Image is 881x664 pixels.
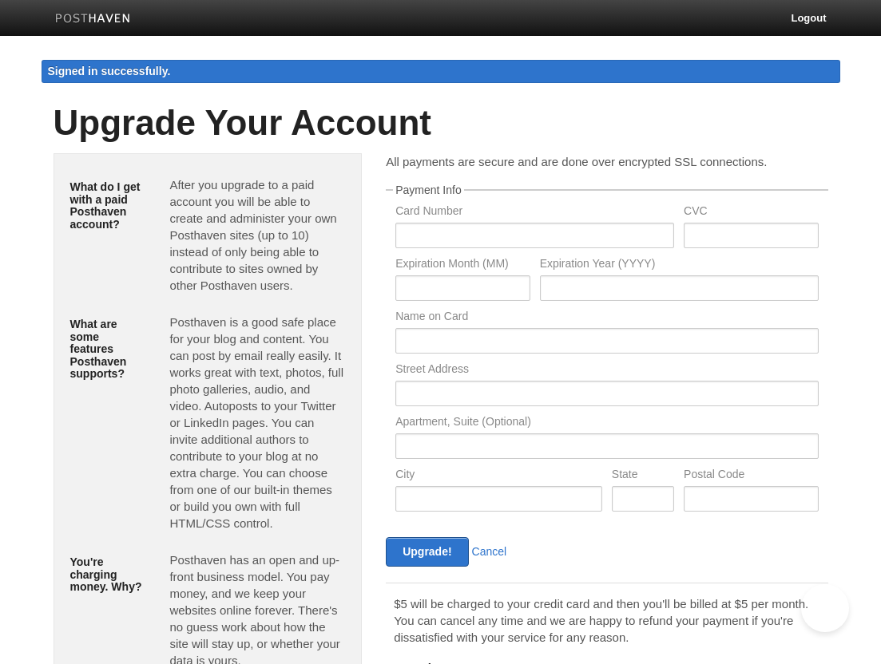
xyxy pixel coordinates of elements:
h5: What are some features Posthaven supports? [70,318,146,380]
img: Posthaven-bar [55,14,131,26]
input: Upgrade! [386,537,468,567]
label: Expiration Year (YYYY) [540,258,819,273]
label: State [612,468,674,484]
h1: Upgrade Your Account [54,104,828,142]
label: City [395,468,602,484]
label: Apartment, Suite (Optional) [395,416,818,431]
label: Street Address [395,363,818,378]
p: Posthaven is a good safe place for your blog and content. You can post by email really easily. It... [169,314,345,532]
div: Signed in successfully. [42,60,840,83]
iframe: Help Scout Beacon - Open [801,584,849,632]
label: Name on Card [395,310,818,326]
p: $5 will be charged to your credit card and then you'll be billed at $5 per month. You can cancel ... [394,595,819,646]
p: All payments are secure and are done over encrypted SSL connections. [386,153,827,170]
label: Postal Code [684,468,818,484]
legend: Payment Info [393,184,464,196]
h5: What do I get with a paid Posthaven account? [70,181,146,231]
a: Cancel [472,545,507,558]
label: CVC [684,205,818,220]
p: After you upgrade to a paid account you will be able to create and administer your own Posthaven ... [169,176,345,294]
h5: You're charging money. Why? [70,556,146,593]
label: Card Number [395,205,674,220]
label: Expiration Month (MM) [395,258,530,273]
